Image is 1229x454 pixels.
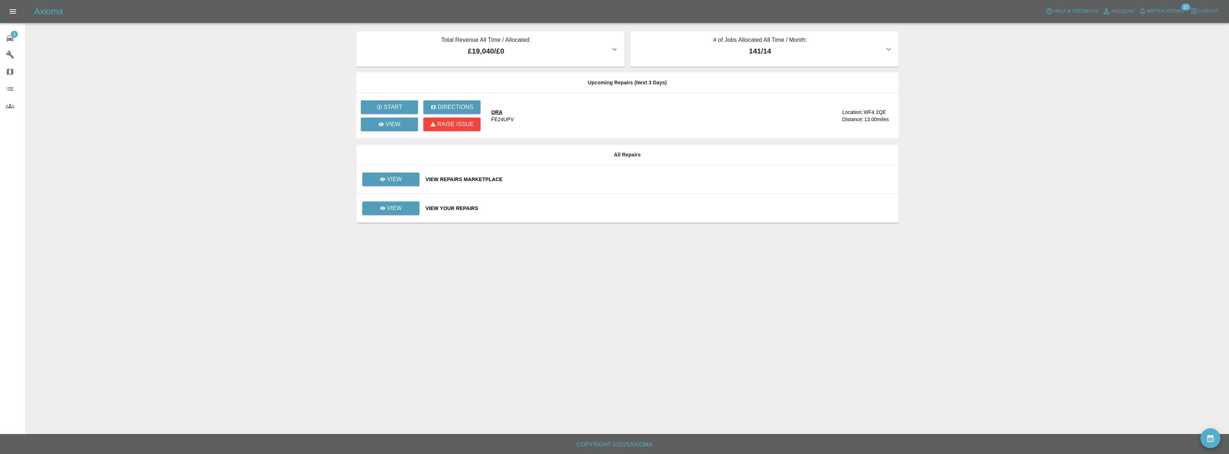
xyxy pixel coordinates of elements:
div: Distance: [842,116,864,123]
p: View [387,204,402,213]
p: View [387,175,402,184]
th: All Repairs [356,145,899,165]
p: Raise issue [437,120,474,129]
a: View Repairs Marketplace [426,176,893,183]
a: ORAFE24UPV [491,109,805,123]
a: View [361,118,418,131]
a: View Your Repairs [426,205,893,212]
a: View [362,201,419,215]
th: Upcoming Repairs (Next 3 Days) [356,73,899,93]
button: Total Revenue All Time / Allocated:£19,040/£0 [356,31,625,67]
span: Logout [1198,7,1219,15]
h6: Copyright © 2025 Axioma [6,440,1223,450]
p: Total Revenue All Time / Allocated: [362,36,610,46]
p: Directions [438,103,473,111]
div: ORA [491,109,514,116]
p: Start [384,103,402,111]
button: # of Jobs Allocated All Time / Month:141/14 [630,31,899,67]
button: Logout [1189,6,1220,17]
a: View [362,205,420,211]
a: View [362,173,419,186]
a: View [362,176,420,182]
button: Start [361,100,418,114]
div: Location: [842,109,863,116]
button: availability [1200,428,1220,448]
h5: Axioma [34,6,63,17]
div: WF4 2QE [864,109,886,116]
button: Notifications [1137,6,1186,17]
span: Help & Feedback [1054,7,1098,15]
a: Account [1100,6,1137,17]
p: 141 / 14 [636,46,884,56]
div: FE24UPV [491,116,514,123]
button: Directions [423,100,481,114]
p: £19,040 / £0 [362,46,610,56]
span: 12 [1181,4,1190,11]
span: Account [1111,8,1135,16]
a: Location:WF4 2QEDistance:13.00miles [811,109,893,123]
p: # of Jobs Allocated All Time / Month: [636,36,884,46]
div: 13.00 miles [864,116,893,123]
button: Raise issue [423,118,481,131]
span: 3 [11,31,18,38]
button: Help & Feedback [1044,6,1100,17]
button: Open drawer [4,3,21,20]
p: View [385,120,400,129]
span: Notifications [1147,7,1184,15]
